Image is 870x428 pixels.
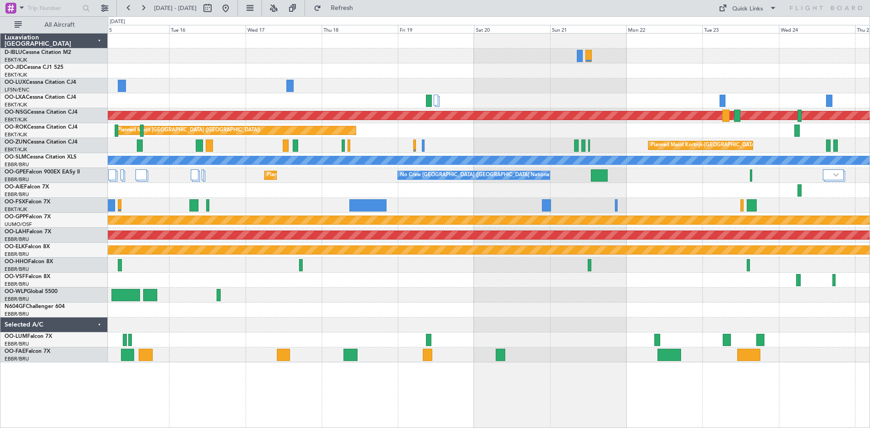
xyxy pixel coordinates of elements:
span: All Aircraft [24,22,96,28]
a: EBKT/KJK [5,206,27,213]
div: Tue 16 [169,25,245,33]
div: Mon 22 [626,25,702,33]
a: UUMO/OSF [5,221,32,228]
a: OO-ZUNCessna Citation CJ4 [5,139,77,145]
a: OO-SLMCessna Citation XLS [5,154,77,160]
a: OO-GPPFalcon 7X [5,214,51,220]
a: OO-ROKCessna Citation CJ4 [5,125,77,130]
span: OO-VSF [5,274,25,279]
a: LFSN/ENC [5,87,29,93]
span: OO-LUX [5,80,26,85]
div: Wed 17 [246,25,322,33]
div: Planned Maint [GEOGRAPHIC_DATA] ([GEOGRAPHIC_DATA] National) [267,168,431,182]
button: Refresh [309,1,364,15]
span: OO-ELK [5,244,25,250]
a: OO-GPEFalcon 900EX EASy II [5,169,80,175]
div: Thu 18 [322,25,398,33]
span: OO-FAE [5,349,25,354]
div: Sat 20 [474,25,550,33]
div: Wed 24 [779,25,855,33]
a: EBKT/KJK [5,101,27,108]
a: OO-VSFFalcon 8X [5,274,50,279]
a: EBBR/BRU [5,191,29,198]
a: EBBR/BRU [5,296,29,303]
span: OO-NSG [5,110,27,115]
a: OO-LXACessna Citation CJ4 [5,95,76,100]
a: OO-LUMFalcon 7X [5,334,52,339]
span: OO-ZUN [5,139,27,145]
input: Trip Number [28,1,80,15]
span: OO-WLP [5,289,27,294]
a: EBBR/BRU [5,251,29,258]
a: EBKT/KJK [5,116,27,123]
a: EBBR/BRU [5,281,29,288]
div: Sun 21 [550,25,626,33]
a: D-IBLUCessna Citation M2 [5,50,71,55]
div: Tue 23 [702,25,778,33]
div: [DATE] [110,18,125,26]
div: Planned Maint [GEOGRAPHIC_DATA] ([GEOGRAPHIC_DATA]) [117,124,260,137]
a: OO-HHOFalcon 8X [5,259,53,264]
span: OO-ROK [5,125,27,130]
a: OO-ELKFalcon 8X [5,244,50,250]
a: EBBR/BRU [5,176,29,183]
button: All Aircraft [10,18,98,32]
img: arrow-gray.svg [833,173,839,177]
span: N604GF [5,304,26,309]
button: Quick Links [714,1,781,15]
a: EBBR/BRU [5,311,29,317]
a: OO-FSXFalcon 7X [5,199,50,205]
div: Planned Maint Kortrijk-[GEOGRAPHIC_DATA] [651,139,756,152]
a: EBKT/KJK [5,72,27,78]
span: Refresh [323,5,361,11]
a: EBBR/BRU [5,161,29,168]
a: OO-JIDCessna CJ1 525 [5,65,63,70]
div: Fri 19 [398,25,474,33]
a: EBBR/BRU [5,266,29,273]
div: No Crew [GEOGRAPHIC_DATA] ([GEOGRAPHIC_DATA] National) [400,168,552,182]
span: OO-LAH [5,229,26,235]
a: N604GFChallenger 604 [5,304,65,309]
a: EBBR/BRU [5,341,29,347]
span: OO-JID [5,65,24,70]
div: Quick Links [732,5,763,14]
a: OO-LUXCessna Citation CJ4 [5,80,76,85]
span: D-IBLU [5,50,22,55]
a: OO-FAEFalcon 7X [5,349,50,354]
span: OO-FSX [5,199,25,205]
a: EBKT/KJK [5,131,27,138]
span: OO-AIE [5,184,24,190]
span: OO-LUM [5,334,27,339]
span: OO-HHO [5,259,28,264]
a: OO-NSGCessna Citation CJ4 [5,110,77,115]
span: [DATE] - [DATE] [154,4,197,12]
span: OO-SLM [5,154,26,160]
span: OO-LXA [5,95,26,100]
span: OO-GPP [5,214,26,220]
a: OO-LAHFalcon 7X [5,229,51,235]
a: EBBR/BRU [5,236,29,243]
a: EBKT/KJK [5,57,27,63]
a: OO-WLPGlobal 5500 [5,289,58,294]
div: Mon 15 [93,25,169,33]
a: OO-AIEFalcon 7X [5,184,49,190]
span: OO-GPE [5,169,26,175]
a: EBBR/BRU [5,356,29,362]
a: EBKT/KJK [5,146,27,153]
